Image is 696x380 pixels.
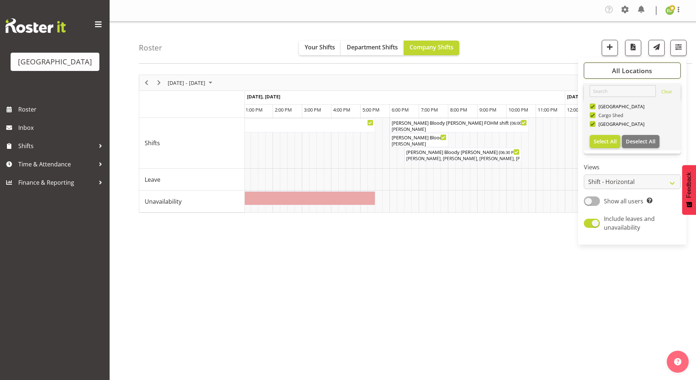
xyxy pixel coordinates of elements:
[167,78,206,87] span: [DATE] - [DATE]
[247,93,280,100] span: [DATE], [DATE]
[584,163,681,172] label: Views
[145,175,160,184] span: Leave
[18,56,92,67] div: [GEOGRAPHIC_DATA]
[142,78,152,87] button: Previous
[590,135,621,148] button: Select All
[392,141,446,147] div: [PERSON_NAME]
[167,78,216,87] button: September 01 - 07, 2025
[392,106,409,113] span: 6:00 PM
[390,118,529,132] div: Shifts"s event - Kevin Bloody Wilson FOHM shift Begin From Friday, September 5, 2025 at 6:00:00 P...
[304,106,321,113] span: 3:00 PM
[139,118,245,169] td: Shifts resource
[622,135,659,148] button: Deselect All
[341,41,404,55] button: Department Shifts
[567,93,600,100] span: [DATE], [DATE]
[18,104,106,115] span: Roster
[139,169,245,191] td: Leave resource
[596,112,624,118] span: Cargo Shed
[18,177,95,188] span: Finance & Reporting
[661,88,672,97] a: Clear
[305,43,335,51] span: Your Shifts
[299,41,341,55] button: Your Shifts
[18,159,95,170] span: Time & Attendance
[139,75,667,213] div: Timeline Week of September 2, 2025
[406,155,520,162] div: [PERSON_NAME], [PERSON_NAME], [PERSON_NAME], [PERSON_NAME], [PERSON_NAME], [PERSON_NAME]
[410,43,453,51] span: Company Shifts
[392,133,446,141] div: [PERSON_NAME] Bloody [PERSON_NAME] - Box office ( )
[567,106,587,113] span: 12:00 AM
[450,106,467,113] span: 8:00 PM
[145,197,182,206] span: Unavailability
[404,41,459,55] button: Company Shifts
[392,126,527,133] div: [PERSON_NAME]
[246,106,263,113] span: 1:00 PM
[479,106,497,113] span: 9:00 PM
[649,40,665,56] button: Send a list of all shifts for the selected filtered period to all rostered employees.
[139,191,245,212] td: Unavailability resource
[604,197,643,205] span: Show all users
[140,75,153,90] div: Previous
[406,148,520,155] div: [PERSON_NAME] Bloody [PERSON_NAME] ( )
[626,138,655,145] span: Deselect All
[509,106,528,113] span: 10:00 PM
[665,6,674,15] img: emma-dowman11789.jpg
[362,106,380,113] span: 5:00 PM
[584,63,681,79] button: All Locations
[421,106,438,113] span: 7:00 PM
[347,43,398,51] span: Department Shifts
[404,148,521,162] div: Shifts"s event - Kevin Bloody Wilson Begin From Friday, September 5, 2025 at 6:30:00 PM GMT+12:00...
[18,140,95,151] span: Shifts
[612,66,652,75] span: All Locations
[682,165,696,215] button: Feedback - Show survey
[500,149,538,155] span: 06:30 PM - 10:30 PM
[153,75,165,90] div: Next
[590,85,656,97] input: Search
[604,215,655,232] span: Include leaves and unavailability
[390,133,448,147] div: Shifts"s event - Renee - Kevin Bloody Wilson - Box office Begin From Friday, September 5, 2025 at...
[333,106,350,113] span: 4:00 PM
[145,139,160,147] span: Shifts
[18,122,106,133] span: Inbox
[139,44,162,52] h4: Roster
[154,78,164,87] button: Next
[596,104,645,109] span: [GEOGRAPHIC_DATA]
[670,40,687,56] button: Filter Shifts
[602,40,618,56] button: Add a new shift
[538,106,558,113] span: 11:00 PM
[596,121,645,127] span: [GEOGRAPHIC_DATA]
[392,119,527,126] div: [PERSON_NAME] Bloody [PERSON_NAME] FOHM shift ( )
[511,120,549,126] span: 06:00 PM - 10:45 PM
[594,138,617,145] span: Select All
[5,18,66,33] img: Rosterit website logo
[625,40,641,56] button: Download a PDF of the roster according to the set date range.
[674,358,681,365] img: help-xxl-2.png
[275,106,292,113] span: 2:00 PM
[686,172,692,198] span: Feedback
